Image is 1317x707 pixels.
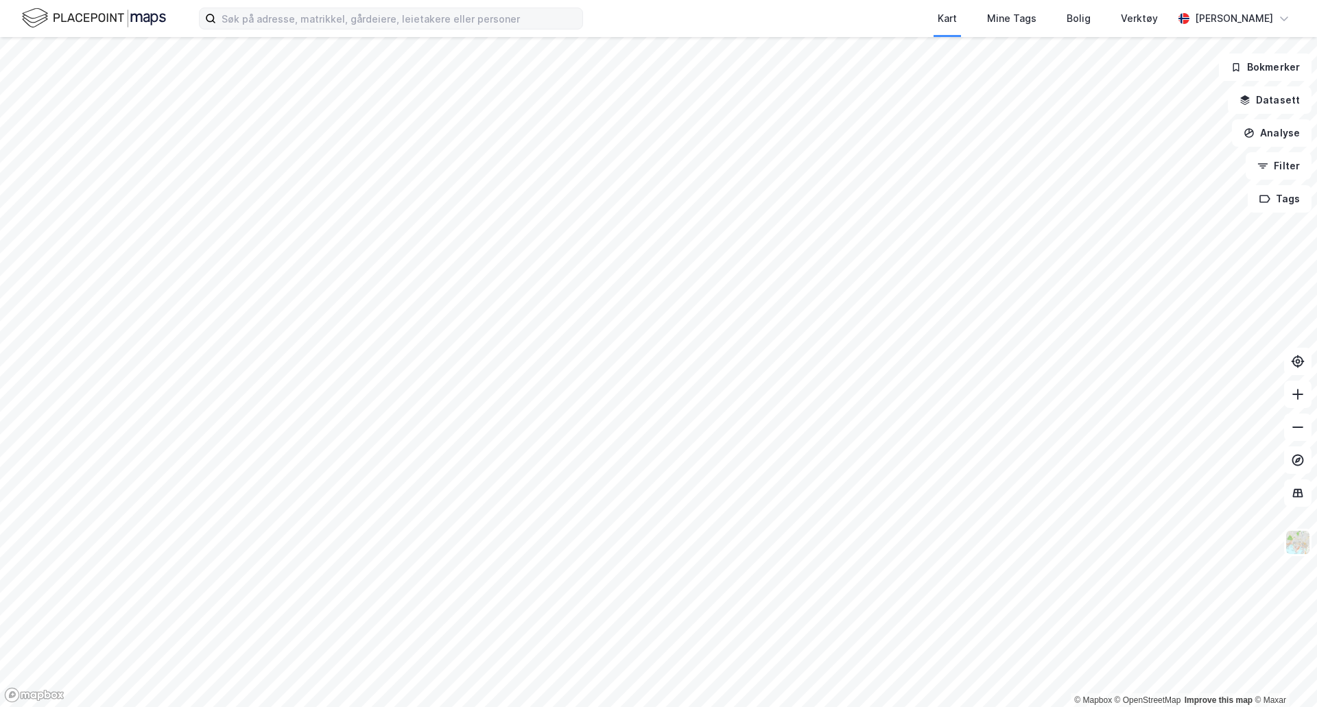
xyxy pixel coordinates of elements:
[1195,10,1273,27] div: [PERSON_NAME]
[1285,529,1311,555] img: Z
[1232,119,1312,147] button: Analyse
[216,8,582,29] input: Søk på adresse, matrikkel, gårdeiere, leietakere eller personer
[938,10,957,27] div: Kart
[987,10,1036,27] div: Mine Tags
[1228,86,1312,114] button: Datasett
[1115,695,1181,705] a: OpenStreetMap
[1185,695,1253,705] a: Improve this map
[1246,152,1312,180] button: Filter
[4,687,64,703] a: Mapbox homepage
[1248,641,1317,707] div: Kontrollprogram for chat
[1067,10,1091,27] div: Bolig
[1121,10,1158,27] div: Verktøy
[1248,641,1317,707] iframe: Chat Widget
[1248,185,1312,213] button: Tags
[1074,695,1112,705] a: Mapbox
[22,6,166,30] img: logo.f888ab2527a4732fd821a326f86c7f29.svg
[1219,53,1312,81] button: Bokmerker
